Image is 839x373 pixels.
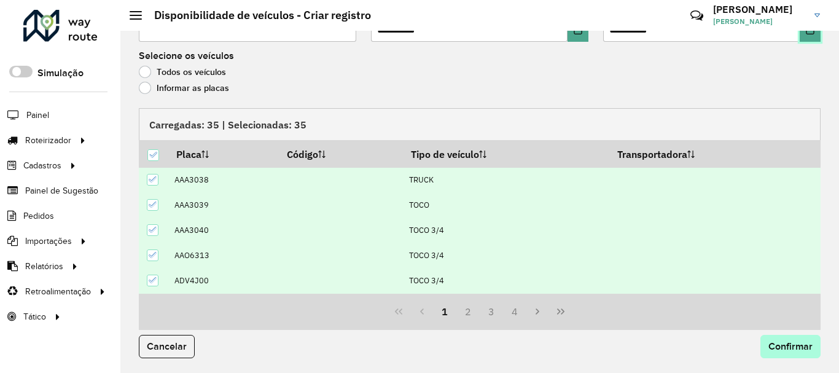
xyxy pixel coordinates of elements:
[402,243,609,268] td: TOCO 3/4
[168,293,278,318] td: AEW9748
[23,159,61,172] span: Cadastros
[402,141,609,167] th: Tipo de veículo
[168,243,278,268] td: AAO6313
[402,192,609,218] td: TOCO
[139,335,195,358] button: Cancelar
[402,167,609,192] td: TRUCK
[139,82,229,94] label: Informar as placas
[434,300,457,323] button: 1
[23,310,46,323] span: Tático
[278,141,402,167] th: Código
[25,184,98,197] span: Painel de Sugestão
[168,192,278,218] td: AAA3039
[23,210,54,222] span: Pedidos
[402,293,609,318] td: TOCO 3/4
[25,134,71,147] span: Roteirizador
[139,49,234,63] label: Selecione os veículos
[684,2,710,29] a: Contato Rápido
[713,16,805,27] span: [PERSON_NAME]
[549,300,572,323] button: Last Page
[402,268,609,293] td: TOCO 3/4
[768,341,813,351] span: Confirmar
[26,109,49,122] span: Painel
[168,167,278,192] td: AAA3038
[713,4,805,15] h3: [PERSON_NAME]
[503,300,526,323] button: 4
[168,268,278,293] td: ADV4J00
[139,66,226,78] label: Todos os veículos
[25,260,63,273] span: Relatórios
[456,300,480,323] button: 2
[402,218,609,243] td: TOCO 3/4
[37,66,84,80] label: Simulação
[142,9,371,22] h2: Disponibilidade de veículos - Criar registro
[168,141,278,167] th: Placa
[609,141,820,167] th: Transportadora
[147,341,187,351] span: Cancelar
[760,335,821,358] button: Confirmar
[139,108,821,140] div: Carregadas: 35 | Selecionadas: 35
[25,285,91,298] span: Retroalimentação
[25,235,72,248] span: Importações
[526,300,549,323] button: Next Page
[168,218,278,243] td: AAA3040
[480,300,503,323] button: 3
